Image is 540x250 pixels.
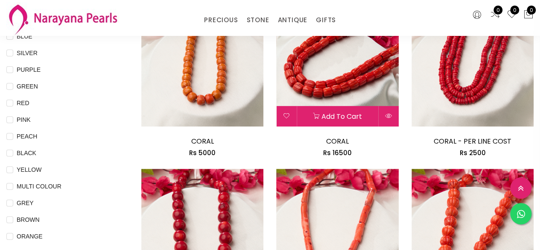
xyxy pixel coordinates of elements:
[379,106,399,126] button: Quick View
[13,232,46,241] span: ORANGE
[13,132,41,141] span: PEACH
[13,198,37,208] span: GREY
[527,6,536,15] span: 0
[13,165,45,174] span: YELLOW
[297,106,378,126] button: Add to cart
[523,9,534,21] button: 0
[204,14,238,26] a: PRECIOUS
[493,6,502,15] span: 0
[434,136,511,146] a: CORAL - PER LINE COST
[13,182,65,191] span: MULTI COLOUR
[323,148,352,157] span: Rs 16500
[189,148,216,157] span: Rs 5000
[459,148,485,157] span: Rs 2500
[276,106,296,126] button: Add to wishlist
[510,6,519,15] span: 0
[13,215,43,224] span: BROWN
[13,65,44,74] span: PURPLE
[316,14,336,26] a: GIFTS
[13,98,33,108] span: RED
[13,48,41,58] span: SILVER
[13,115,34,124] span: PINK
[246,14,269,26] a: STONE
[13,32,36,41] span: BLUE
[326,136,349,146] a: CORAL
[490,9,500,21] a: 0
[13,148,40,158] span: BLACK
[277,14,307,26] a: ANTIQUE
[191,136,214,146] a: CORAL
[507,9,517,21] a: 0
[13,82,41,91] span: GREEN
